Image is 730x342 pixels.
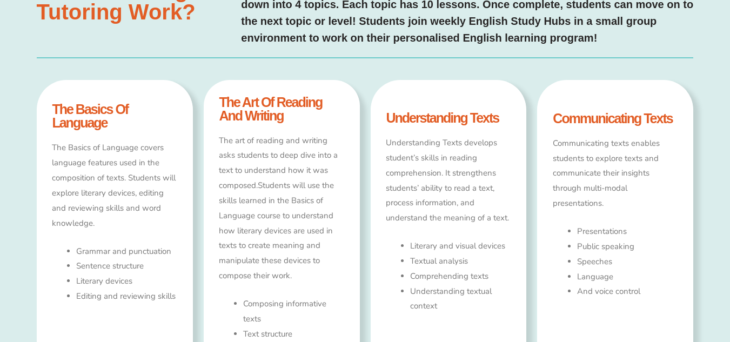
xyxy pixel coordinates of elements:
li: Text structure [243,327,344,342]
p: Understanding textual context [410,284,511,314]
h4: Communicating Texts [553,112,678,125]
p: Communicating texts enables students to explore texts and communicate their insights through mult... [553,136,678,211]
p: The art of reading and writing asks students to deep dive into a text to understand how it was co... [219,133,344,284]
li: Editing and reviewing skills [76,289,177,304]
li: Literary and visual devices [410,239,511,254]
li: Sentence structure [76,259,177,274]
button: Text [259,1,274,16]
h4: the art of reading and writing [219,96,344,123]
li: Textual analysis [410,254,511,269]
li: Public speaking [577,239,678,254]
li: Presentations [577,224,678,239]
h4: the basics of language [52,103,177,130]
li: Comprehending texts [410,269,511,284]
p: Understanding Texts develops student’s skills in reading comprehension. It strengthens students’ ... [386,136,511,226]
li: Composing informative texts [243,297,344,327]
li: Language [577,270,678,285]
iframe: Chat Widget [676,290,730,342]
li: Speeches [577,254,678,270]
span: of ⁨0⁩ [113,1,130,16]
button: Add or edit images [290,1,305,16]
li: Literary devices [76,274,177,289]
p: The Basics of Language covers language features used in the composition of texts. Students will e... [52,140,177,231]
h4: understanding texts [386,111,511,125]
li: And voice control [577,284,678,299]
button: Draw [274,1,290,16]
li: Grammar and punctuation [76,244,177,259]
